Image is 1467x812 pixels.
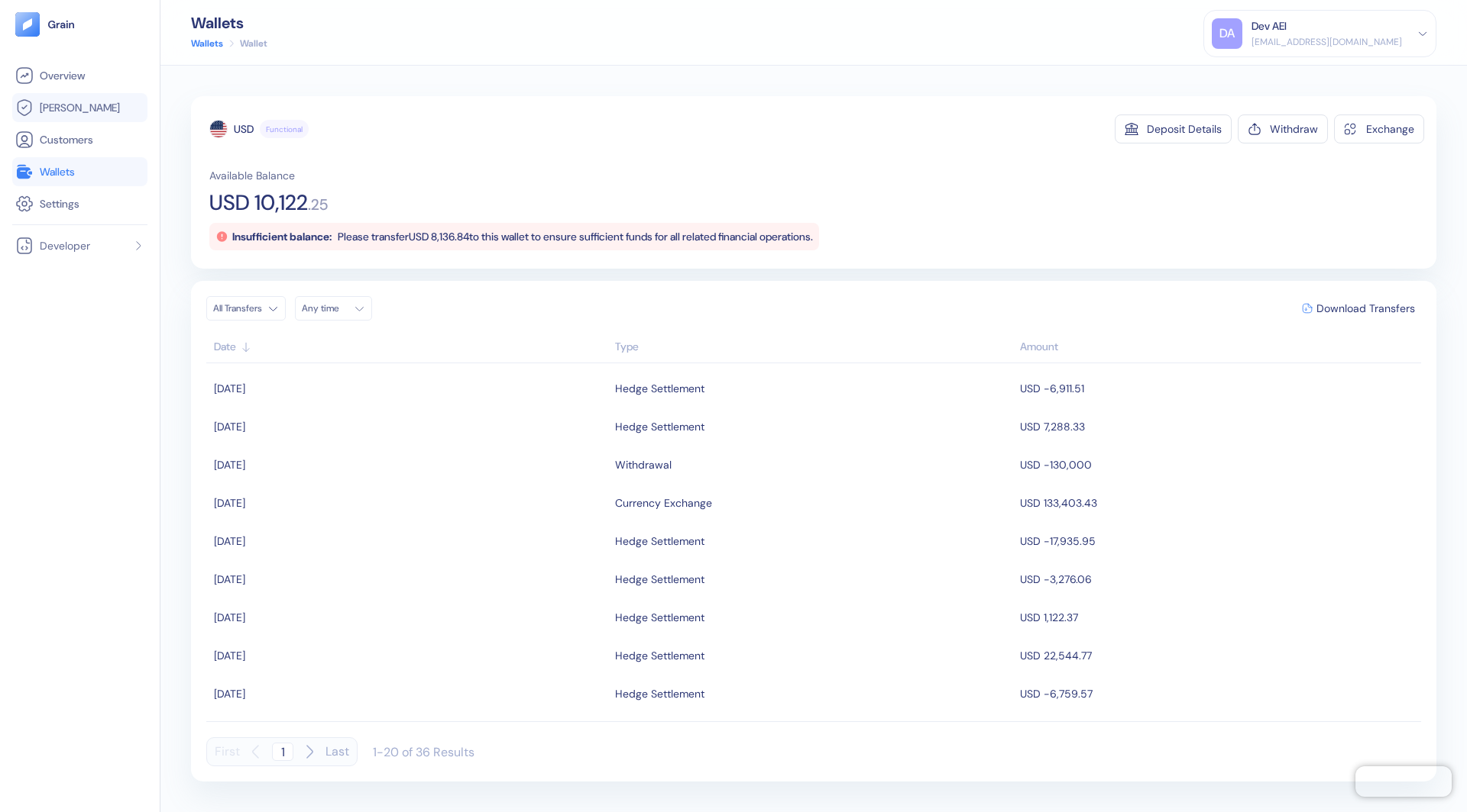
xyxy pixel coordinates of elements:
div: Hedge Settlement [615,681,704,707]
span: Please transfer USD 8,136.84 to this wallet to ensure sufficient funds for all related financial ... [338,230,813,243]
span: USD 10,122 [209,192,308,214]
iframe: Chatra live chat [1355,766,1452,797]
div: [EMAIL_ADDRESS][DOMAIN_NAME] [1252,35,1402,49]
td: [DATE] [206,560,611,598]
button: Withdraw [1238,114,1328,143]
td: USD -17,935.95 [1016,522,1421,560]
td: USD -6,911.51 [1016,369,1421,408]
div: Hedge Settlement [615,528,704,554]
div: Hedge Settlement [615,375,704,401]
a: Wallets [15,163,144,181]
span: Insufficient balance: [232,230,332,243]
a: Wallets [191,37,223,50]
div: Sort ascending [615,339,1012,355]
td: USD -17,423.09 [1016,713,1421,751]
div: Wallets [191,15,267,31]
div: Deposit Details [1147,124,1222,134]
span: Developer [40,238,90,253]
div: Hedge Settlement [615,414,704,440]
span: Overview [40,68,85,83]
div: Sort ascending [214,339,607,355]
button: Last [325,737,349,766]
img: logo [47,19,76,30]
td: USD -3,276.06 [1016,560,1421,598]
span: Wallets [40,164,75,179]
button: Exchange [1334,114,1424,143]
div: Exchange [1366,124,1414,134]
a: [PERSON_NAME] [15,98,144,117]
div: Hedge Settlement [615,643,704,669]
span: Download Transfers [1316,303,1415,314]
div: Currency Exchange [615,490,712,516]
td: USD -6,759.57 [1016,675,1421,713]
td: [DATE] [206,369,611,408]
span: Settings [40,196,79,211]
div: Any time [302,302,348,314]
td: [DATE] [206,636,611,675]
td: USD 22,544.77 [1016,636,1421,675]
div: Withdrawal [615,452,672,478]
img: logo-tablet-V2.svg [15,12,40,37]
span: Customers [40,132,93,147]
div: USD [234,121,254,137]
button: First [215,737,240,766]
td: [DATE] [206,713,611,751]
div: Dev AEI [1252,18,1287,34]
a: Settings [15,195,144,213]
td: [DATE] [206,446,611,484]
td: USD 133,403.43 [1016,484,1421,522]
div: Hedge Settlement [615,604,704,630]
a: Overview [15,66,144,85]
span: . 25 [308,197,328,212]
span: Available Balance [209,168,295,183]
div: DA [1212,18,1242,49]
div: Sort descending [1020,339,1414,355]
td: [DATE] [206,408,611,446]
td: [DATE] [206,598,611,636]
div: Withdraw [1270,124,1318,134]
td: USD 7,288.33 [1016,408,1421,446]
td: USD -130,000 [1016,446,1421,484]
a: Customers [15,130,144,149]
td: USD 1,122.37 [1016,598,1421,636]
button: Deposit Details [1115,114,1232,143]
span: [PERSON_NAME] [40,100,120,115]
div: Hedge Settlement [615,566,704,592]
button: Any time [295,296,372,321]
td: [DATE] [206,484,611,522]
td: [DATE] [206,522,611,560]
div: 1-20 of 36 Results [373,744,474,760]
td: [DATE] [206,675,611,713]
button: Download Transfers [1296,297,1421,320]
span: Functional [266,124,303,135]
